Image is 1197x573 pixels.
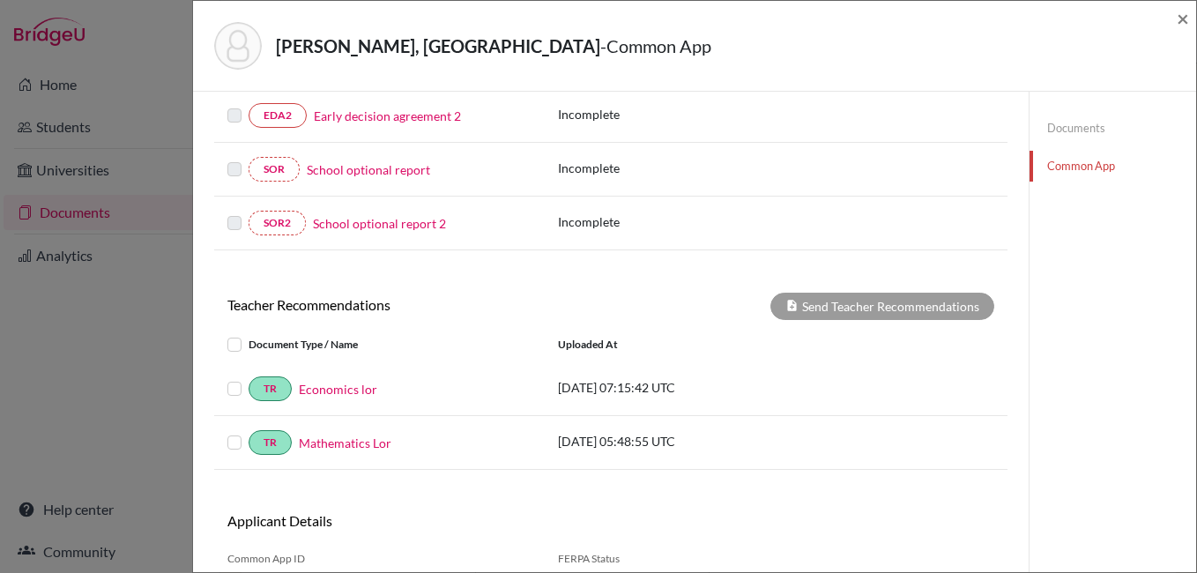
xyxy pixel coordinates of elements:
[1177,8,1189,29] button: Close
[1030,151,1196,182] a: Common App
[314,107,461,125] a: Early decision agreement 2
[249,376,292,401] a: TR
[558,551,730,567] span: FERPA Status
[227,512,598,529] h6: Applicant Details
[558,378,796,397] p: [DATE] 07:15:42 UTC
[249,157,300,182] a: SOR
[214,296,611,313] h6: Teacher Recommendations
[313,214,446,233] a: School optional report 2
[299,434,391,452] a: Mathematics Lor
[307,160,430,179] a: School optional report
[558,105,740,123] p: Incomplete
[227,551,532,567] span: Common App ID
[770,293,994,320] div: Send Teacher Recommendations
[600,35,711,56] span: - Common App
[249,103,307,128] a: EDA2
[249,430,292,455] a: TR
[276,35,600,56] strong: [PERSON_NAME], [GEOGRAPHIC_DATA]
[1177,5,1189,31] span: ×
[249,211,306,235] a: SOR2
[214,334,545,355] div: Document Type / Name
[1030,113,1196,144] a: Documents
[558,159,740,177] p: Incomplete
[545,334,809,355] div: Uploaded at
[558,432,796,450] p: [DATE] 05:48:55 UTC
[299,380,377,398] a: Economics lor
[558,212,740,231] p: Incomplete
